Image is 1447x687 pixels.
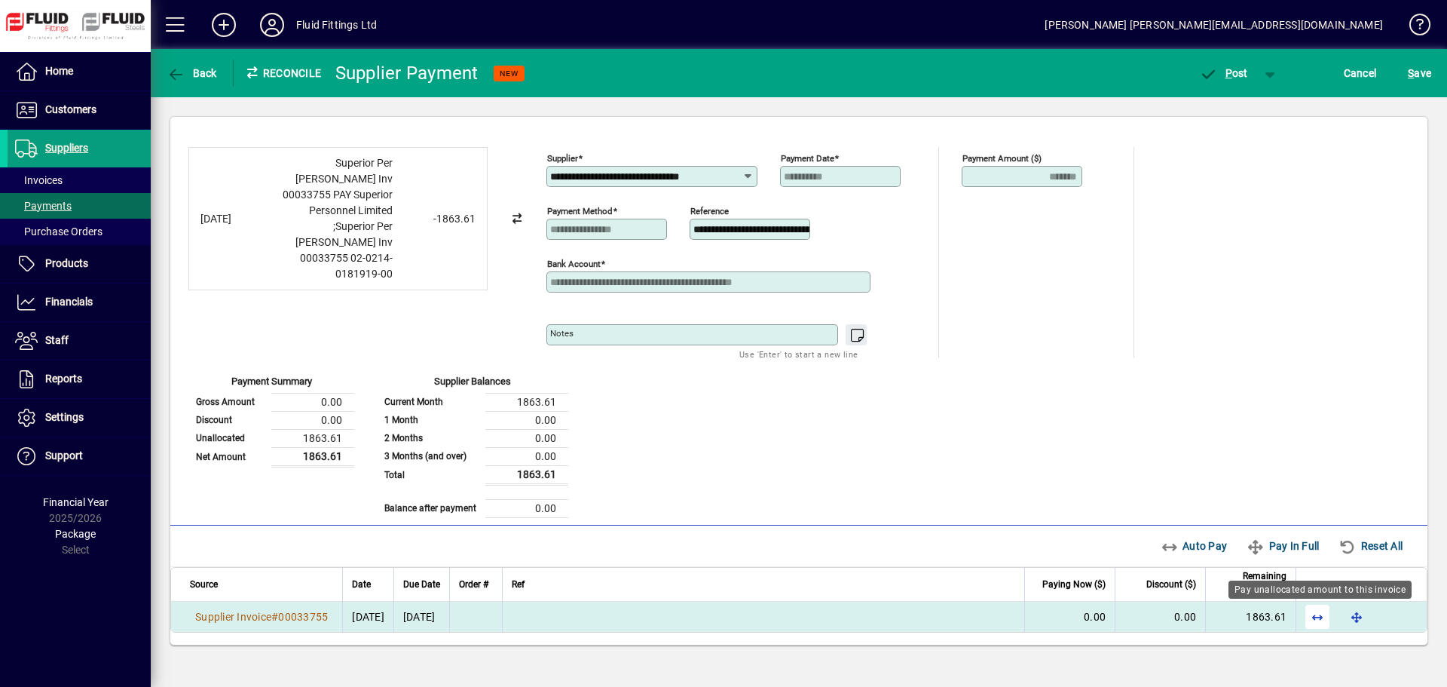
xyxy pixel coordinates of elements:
[1042,576,1106,593] span: Paying Now ($)
[781,153,834,164] mat-label: Payment Date
[8,193,151,219] a: Payments
[500,69,519,78] span: NEW
[1215,568,1286,601] span: Remaining Balance ($)
[1228,581,1412,599] div: Pay unallocated amount to this invoice
[1199,67,1248,79] span: ost
[188,374,354,393] div: Payment Summary
[485,429,568,447] td: 0.00
[163,60,221,87] button: Back
[8,219,151,244] a: Purchase Orders
[190,609,333,625] a: Supplier Invoice#00033755
[188,447,271,466] td: Net Amount
[8,91,151,129] a: Customers
[8,53,151,90] a: Home
[1338,534,1403,558] span: Reset All
[45,257,88,269] span: Products
[377,447,485,465] td: 3 Months (and over)
[55,528,96,540] span: Package
[485,411,568,429] td: 0.00
[15,200,72,212] span: Payments
[8,322,151,360] a: Staff
[485,393,568,411] td: 1863.61
[962,153,1042,164] mat-label: Payment Amount ($)
[45,65,73,77] span: Home
[200,11,248,38] button: Add
[1241,532,1325,560] button: Pay In Full
[547,259,601,269] mat-label: Bank Account
[1155,532,1234,560] button: Auto Pay
[1192,60,1256,87] button: Post
[271,611,278,623] span: #
[188,393,271,411] td: Gross Amount
[1247,534,1319,558] span: Pay In Full
[43,496,109,508] span: Financial Year
[8,245,151,283] a: Products
[377,358,568,518] app-page-summary-card: Supplier Balances
[45,373,82,385] span: Reports
[1398,3,1428,52] a: Knowledge Base
[283,157,393,280] span: Superior Per [PERSON_NAME] Inv 00033755 PAY Superior Personnel Limited ;Superior Per [PERSON_NAME...
[1225,67,1232,79] span: P
[45,334,69,346] span: Staff
[8,360,151,398] a: Reports
[200,211,261,227] div: [DATE]
[377,465,485,484] td: Total
[8,167,151,193] a: Invoices
[485,499,568,517] td: 0.00
[485,447,568,465] td: 0.00
[1146,576,1196,593] span: Discount ($)
[188,411,271,429] td: Discount
[1246,611,1286,623] span: 1863.61
[335,61,479,85] div: Supplier Payment
[45,296,93,308] span: Financials
[1404,60,1435,87] button: Save
[377,374,568,393] div: Supplier Balances
[190,576,218,593] span: Source
[1408,61,1431,85] span: ave
[1332,532,1409,560] button: Reset All
[167,67,217,79] span: Back
[1045,13,1383,37] div: [PERSON_NAME] [PERSON_NAME][EMAIL_ADDRESS][DOMAIN_NAME]
[1084,611,1106,623] span: 0.00
[377,499,485,517] td: Balance after payment
[8,437,151,475] a: Support
[271,429,354,447] td: 1863.61
[248,11,296,38] button: Profile
[393,602,449,632] td: [DATE]
[45,449,83,462] span: Support
[512,576,525,593] span: Ref
[1408,67,1414,79] span: S
[8,399,151,437] a: Settings
[271,447,354,466] td: 1863.61
[151,60,234,87] app-page-header-button: Back
[377,429,485,447] td: 2 Months
[271,411,354,429] td: 0.00
[188,429,271,447] td: Unallocated
[1344,61,1377,85] span: Cancel
[45,103,96,115] span: Customers
[547,153,578,164] mat-label: Supplier
[296,13,377,37] div: Fluid Fittings Ltd
[278,611,328,623] span: 00033755
[45,142,88,154] span: Suppliers
[8,284,151,321] a: Financials
[234,61,324,85] div: Reconcile
[550,328,574,339] mat-label: Notes
[690,206,729,216] mat-label: Reference
[1340,60,1381,87] button: Cancel
[403,576,440,593] span: Due Date
[400,211,476,227] div: -1863.61
[547,206,613,216] mat-label: Payment method
[485,465,568,484] td: 1863.61
[377,393,485,411] td: Current Month
[1161,534,1228,558] span: Auto Pay
[377,411,485,429] td: 1 Month
[352,611,384,623] span: [DATE]
[195,611,271,623] span: Supplier Invoice
[188,358,354,468] app-page-summary-card: Payment Summary
[352,576,371,593] span: Date
[739,345,858,363] mat-hint: Use 'Enter' to start a new line
[45,411,84,423] span: Settings
[15,174,63,186] span: Invoices
[15,225,102,238] span: Purchase Orders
